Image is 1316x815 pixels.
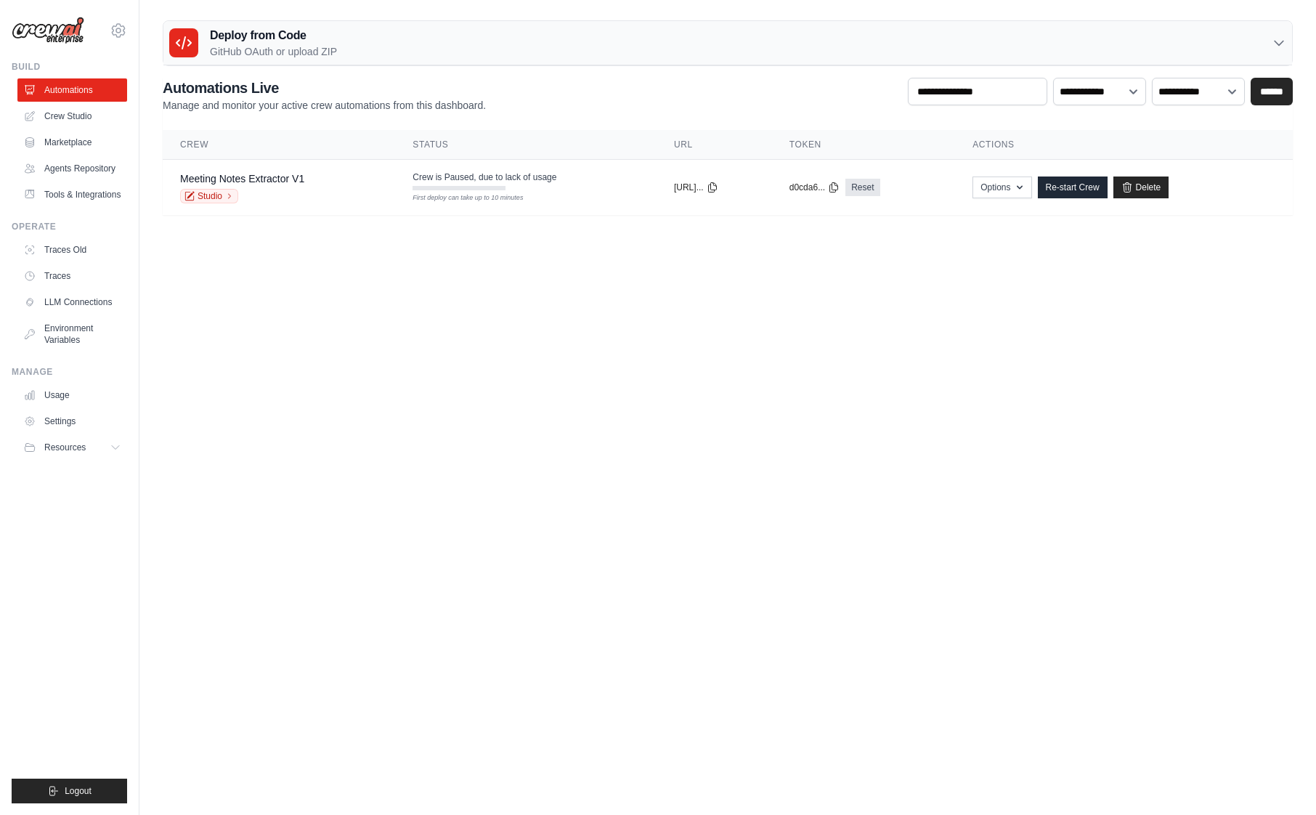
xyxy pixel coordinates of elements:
th: URL [657,130,772,160]
a: Re-start Crew [1038,177,1108,198]
div: Build [12,61,127,73]
button: d0cda6... [789,182,840,193]
a: Meeting Notes Extractor V1 [180,173,304,185]
a: Crew Studio [17,105,127,128]
h2: Automations Live [163,78,486,98]
a: Agents Repository [17,157,127,180]
a: Traces [17,264,127,288]
p: Manage and monitor your active crew automations from this dashboard. [163,98,486,113]
a: Traces Old [17,238,127,261]
div: Manage [12,366,127,378]
a: Automations [17,78,127,102]
th: Status [395,130,657,160]
button: Resources [17,436,127,459]
a: Reset [845,179,880,196]
h3: Deploy from Code [210,27,337,44]
div: First deploy can take up to 10 minutes [413,193,505,203]
div: Operate [12,221,127,232]
a: Usage [17,384,127,407]
span: Crew is Paused, due to lack of usage [413,171,556,183]
span: Resources [44,442,86,453]
span: Logout [65,785,92,797]
a: Studio [180,189,238,203]
p: GitHub OAuth or upload ZIP [210,44,337,59]
a: Delete [1113,177,1169,198]
th: Actions [955,130,1293,160]
a: Marketplace [17,131,127,154]
th: Token [772,130,955,160]
button: Options [972,177,1031,198]
th: Crew [163,130,395,160]
button: Logout [12,779,127,803]
a: LLM Connections [17,291,127,314]
a: Environment Variables [17,317,127,352]
a: Tools & Integrations [17,183,127,206]
img: Logo [12,17,84,44]
a: Settings [17,410,127,433]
